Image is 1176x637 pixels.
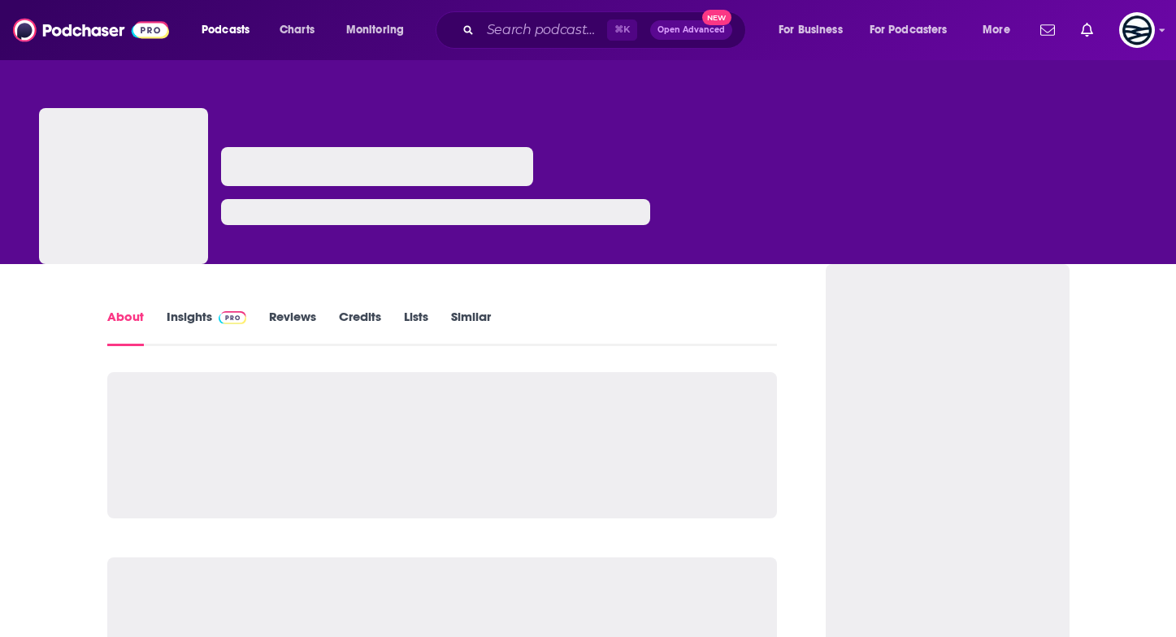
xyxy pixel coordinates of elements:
a: Similar [451,309,491,346]
span: For Podcasters [870,19,948,41]
button: open menu [190,17,271,43]
span: ⌘ K [607,19,637,41]
span: Monitoring [346,19,404,41]
img: User Profile [1119,12,1155,48]
a: Charts [269,17,324,43]
span: Open Advanced [657,26,725,34]
button: open menu [335,17,425,43]
button: open menu [971,17,1031,43]
a: Reviews [269,309,316,346]
button: Show profile menu [1119,12,1155,48]
button: open menu [767,17,863,43]
a: About [107,309,144,346]
a: Lists [404,309,428,346]
a: Show notifications dropdown [1034,16,1061,44]
img: Podchaser - Follow, Share and Rate Podcasts [13,15,169,45]
button: Open AdvancedNew [650,20,732,40]
img: Podchaser Pro [219,311,247,324]
input: Search podcasts, credits, & more... [480,17,607,43]
span: Logged in as GlobalPrairie [1119,12,1155,48]
span: For Business [779,19,843,41]
div: Search podcasts, credits, & more... [451,11,762,49]
button: open menu [859,17,971,43]
span: New [702,10,731,25]
a: Credits [339,309,381,346]
a: Show notifications dropdown [1074,16,1100,44]
span: Podcasts [202,19,250,41]
a: InsightsPodchaser Pro [167,309,247,346]
span: More [983,19,1010,41]
span: Charts [280,19,315,41]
